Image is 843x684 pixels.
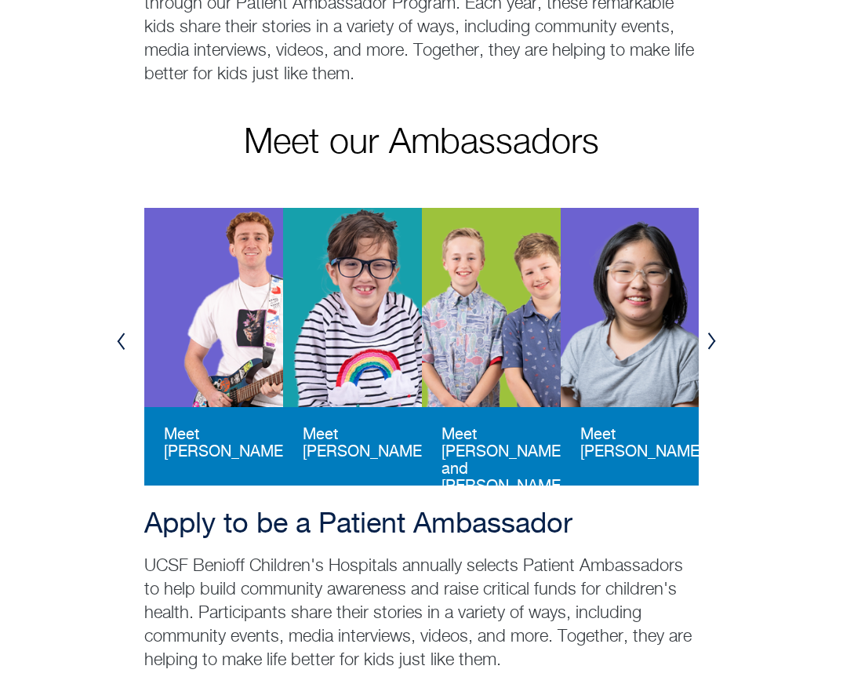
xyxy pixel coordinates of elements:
[144,555,699,672] p: UCSF Benioff Children's Hospitals annually selects Patient Ambassadors to help build community aw...
[441,427,565,496] a: Meet [PERSON_NAME] and [PERSON_NAME]
[704,327,718,355] button: Next
[144,509,699,540] h2: Apply to be a Patient Ambassador
[303,427,426,461] a: Meet [PERSON_NAME]
[144,126,699,161] p: Meet our Ambassadors
[303,427,426,460] span: Meet [PERSON_NAME]
[164,427,287,460] span: Meet [PERSON_NAME]
[164,427,287,461] a: Meet [PERSON_NAME]
[441,427,565,495] span: Meet [PERSON_NAME] and [PERSON_NAME]
[114,327,128,355] button: Previous
[561,208,723,407] img: patient ambassador ashley
[580,427,703,460] span: Meet [PERSON_NAME]
[580,427,703,461] a: Meet [PERSON_NAME]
